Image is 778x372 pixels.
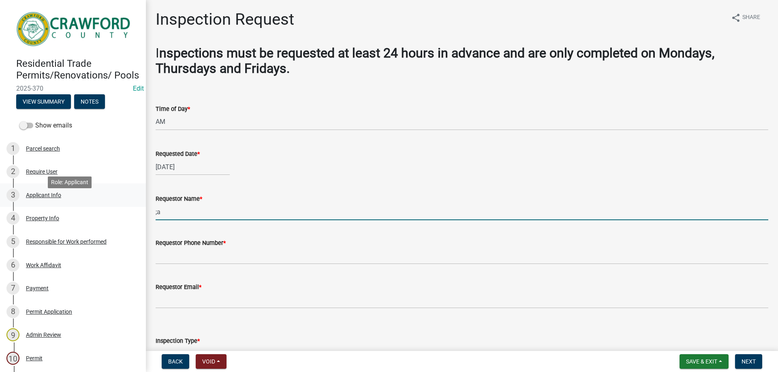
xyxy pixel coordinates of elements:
wm-modal-confirm: Edit Application Number [133,85,144,92]
div: Payment [26,285,49,291]
div: 9 [6,328,19,341]
span: Next [742,358,756,365]
label: Requestor Name [156,196,202,202]
label: Time of Day [156,106,190,112]
div: 2 [6,165,19,178]
button: Notes [74,94,105,109]
div: 10 [6,352,19,365]
label: Requestor Phone Number [156,240,226,246]
div: Work Affidavit [26,262,61,268]
h1: Inspection Request [156,10,294,29]
div: 7 [6,282,19,295]
button: View Summary [16,94,71,109]
div: 4 [6,212,19,225]
button: Next [735,354,762,369]
h4: Residential Trade Permits/Renovations/ Pools [16,58,139,81]
span: Save & Exit [686,358,717,365]
wm-modal-confirm: Summary [16,99,71,105]
h2: I [156,45,768,77]
button: Save & Exit [680,354,729,369]
label: Requested Date [156,151,200,157]
span: Share [742,13,760,23]
button: Back [162,354,189,369]
div: 5 [6,235,19,248]
div: 1 [6,142,19,155]
strong: nspections must be requested at least 24 hours in advance and are only completed on Mondays, Thur... [156,45,714,76]
button: Void [196,354,227,369]
i: share [731,13,741,23]
div: 3 [6,189,19,202]
img: Crawford County, Georgia [16,9,133,49]
div: Permit [26,355,43,361]
label: Inspection Type [156,338,200,344]
div: Role: Applicant [48,176,92,188]
span: 2025-370 [16,85,130,92]
div: Permit Application [26,309,72,315]
div: 6 [6,259,19,272]
div: Property Info [26,215,59,221]
wm-modal-confirm: Notes [74,99,105,105]
span: Void [202,358,215,365]
span: Back [168,358,183,365]
div: Applicant Info [26,192,61,198]
label: Show emails [19,121,72,130]
label: Requestor Email [156,285,201,290]
div: 8 [6,305,19,318]
div: Admin Review [26,332,61,338]
input: mm/dd/yyyy [156,159,230,175]
div: Parcel search [26,146,60,151]
a: Edit [133,85,144,92]
div: Responsible for Work performed [26,239,107,244]
div: Require User [26,169,58,174]
button: shareShare [725,10,767,26]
